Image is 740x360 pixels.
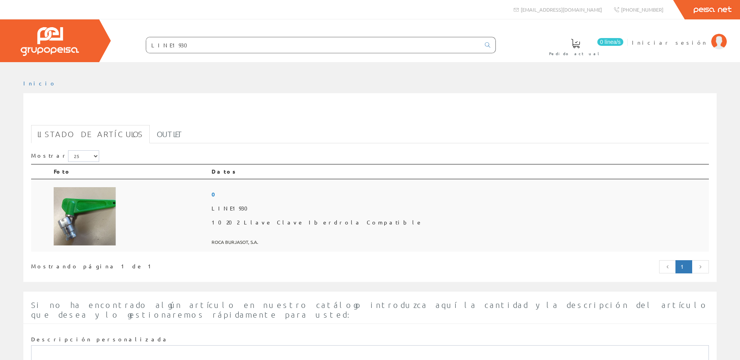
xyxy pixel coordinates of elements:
span: [EMAIL_ADDRESS][DOMAIN_NAME] [521,6,602,13]
a: Página siguiente [692,260,709,273]
span: Pedido actual [549,50,602,57]
th: Datos [208,164,709,179]
select: Mostrar [68,150,99,162]
span: Si no ha encontrado algún artículo en nuestro catálogo introduzca aquí la cantidad y la descripci... [31,300,708,319]
a: Iniciar sesión [632,32,727,40]
div: Mostrando página 1 de 1 [31,259,307,270]
span: Iniciar sesión [632,38,707,46]
th: Foto [51,164,208,179]
a: Página anterior [659,260,676,273]
label: Mostrar [31,150,99,162]
a: Página actual [675,260,692,273]
span: 0 [212,187,706,202]
img: Foto artículo 10202 Llave Clave Iberdrola Compatible (160.40925266904x150) [54,187,116,245]
img: Grupo Peisa [21,27,79,56]
span: LINE1930 [212,202,706,216]
span: ROCA BURJASOT, S.A. [212,236,706,249]
a: Inicio [23,80,56,87]
span: [PHONE_NUMBER] [621,6,663,13]
label: Descripción personalizada [31,336,169,343]
span: 10202 Llave Clave Iberdrola Compatible [212,216,706,230]
a: Listado de artículos [31,125,150,143]
h1: LINE1930 [31,106,709,121]
a: Outlet [150,125,189,143]
input: Buscar ... [146,37,480,53]
span: 0 línea/s [597,38,623,46]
